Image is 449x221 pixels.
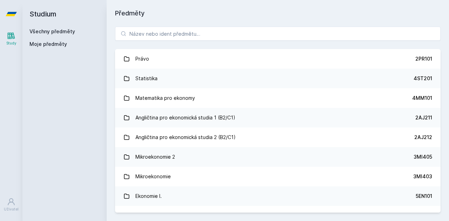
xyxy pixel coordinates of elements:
input: Název nebo ident předmětu… [115,27,441,41]
div: 4MM101 [412,95,432,102]
div: Angličtina pro ekonomická studia 2 (B2/C1) [135,130,236,144]
a: Uživatel [1,194,21,215]
div: Statistika [135,71,158,85]
a: Matematika pro ekonomy 4MM101 [115,88,441,108]
div: 2AJ211 [415,114,432,121]
div: Právo [135,52,149,66]
div: Angličtina pro ekonomická studia 1 (B2/C1) [135,111,235,125]
a: Právo 2PR101 [115,49,441,69]
a: Mikroekonomie 3MI403 [115,167,441,186]
a: Ekonomie I. 5EN101 [115,186,441,206]
div: Ekonomie I. [135,189,162,203]
a: Mikroekonomie 2 3MI405 [115,147,441,167]
div: Uživatel [4,207,19,212]
a: Statistika 4ST201 [115,69,441,88]
div: Matematika pro ekonomy [135,91,195,105]
div: Study [6,41,16,46]
div: 3MI403 [413,173,432,180]
div: 4ST201 [414,75,432,82]
a: Angličtina pro ekonomická studia 1 (B2/C1) 2AJ211 [115,108,441,127]
a: Angličtina pro ekonomická studia 2 (B2/C1) 2AJ212 [115,127,441,147]
div: 2AJ111 [416,212,432,219]
div: 2AJ212 [414,134,432,141]
h1: Předměty [115,8,441,18]
a: Study [1,28,21,49]
div: 2PR101 [415,55,432,62]
span: Moje předměty [29,41,67,48]
div: 3MI405 [414,153,432,160]
div: 5EN101 [416,193,432,200]
a: Všechny předměty [29,28,75,34]
div: Mikroekonomie 2 [135,150,175,164]
div: Mikroekonomie [135,170,171,184]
